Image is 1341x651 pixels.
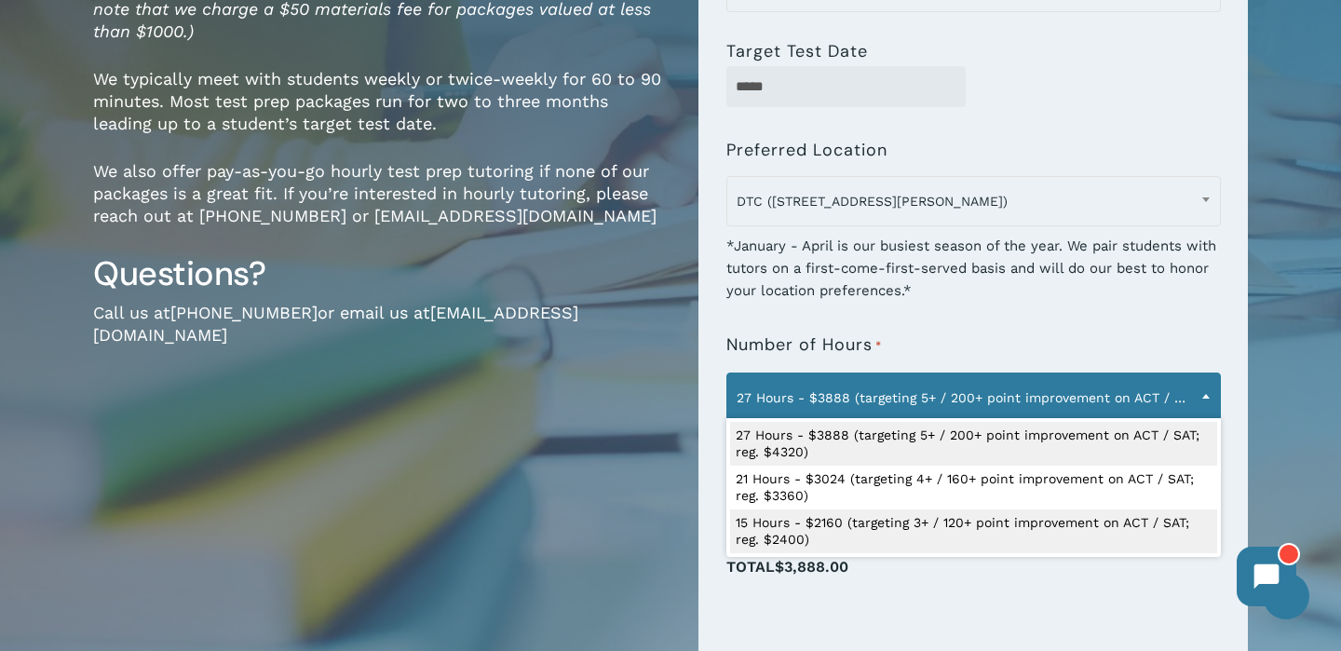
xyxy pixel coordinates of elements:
[170,303,318,322] a: [PHONE_NUMBER]
[93,252,670,295] h3: Questions?
[93,302,670,372] p: Call us at or email us at
[1218,528,1315,625] iframe: Chatbot
[726,141,887,159] label: Preferred Location
[726,553,1221,601] p: Total
[727,182,1220,221] span: DTC (7950 E. Prentice Ave.)
[93,68,670,160] p: We typically meet with students weekly or twice-weekly for 60 to 90 minutes. Most test prep packa...
[93,160,670,252] p: We also offer pay-as-you-go hourly test prep tutoring if none of our packages is a great fit. If ...
[727,378,1220,417] span: 27 Hours - $3888 (targeting 5+ / 200+ point improvement on ACT / SAT; reg. $4320)
[726,42,868,61] label: Target Test Date
[726,176,1221,226] span: DTC (7950 E. Prentice Ave.)
[730,509,1217,553] li: 15 Hours - $2160 (targeting 3+ / 120+ point improvement on ACT / SAT; reg. $2400)
[730,422,1217,466] li: 27 Hours - $3888 (targeting 5+ / 200+ point improvement on ACT / SAT; reg. $4320)
[775,558,848,576] span: $3,888.00
[726,223,1221,302] div: *January - April is our busiest season of the year. We pair students with tutors on a first-come-...
[726,373,1221,423] span: 27 Hours - $3888 (targeting 5+ / 200+ point improvement on ACT / SAT; reg. $4320)
[726,335,882,356] label: Number of Hours
[730,466,1217,509] li: 21 Hours - $3024 (targeting 4+ / 160+ point improvement on ACT / SAT; reg. $3360)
